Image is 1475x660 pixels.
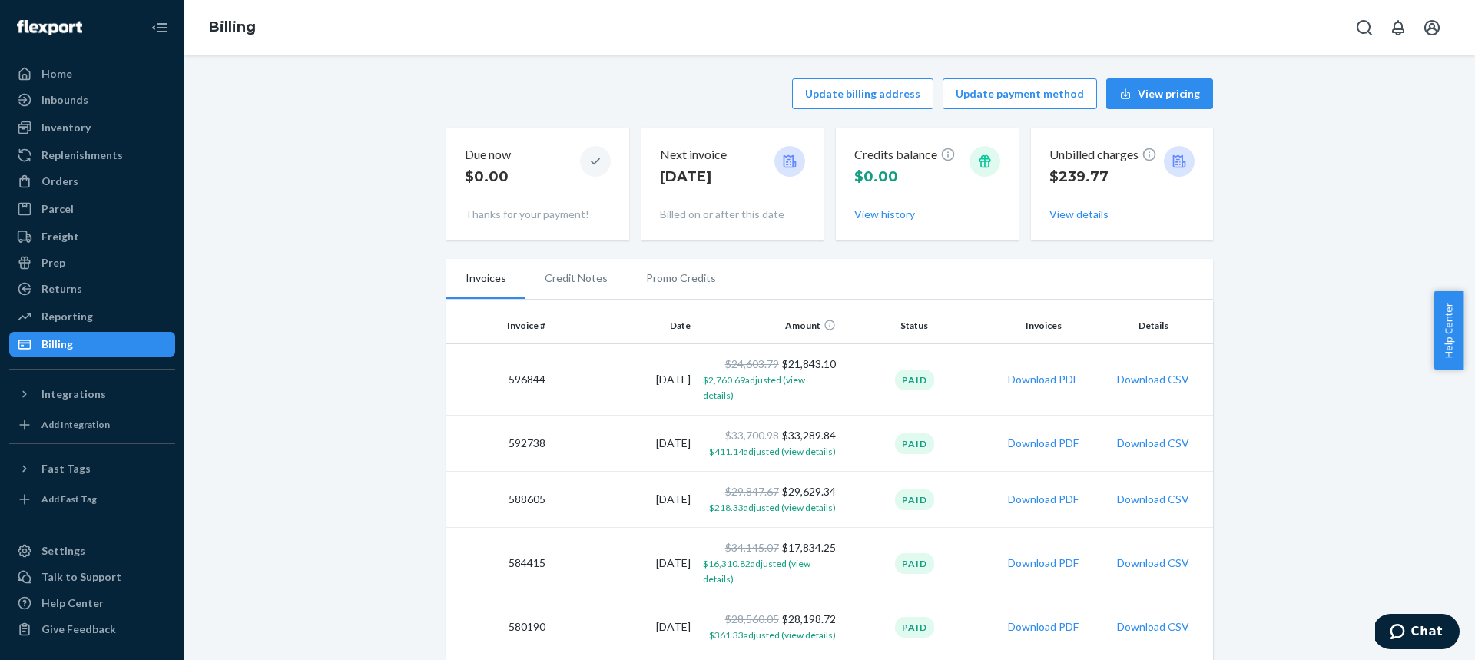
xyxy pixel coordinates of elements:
li: Promo Credits [627,259,735,297]
span: $361.33 adjusted (view details) [709,629,836,641]
div: Inventory [41,120,91,135]
button: Open Search Box [1349,12,1380,43]
a: Settings [9,539,175,563]
button: Download PDF [1008,436,1079,451]
p: [DATE] [660,167,727,187]
button: Download CSV [1117,492,1189,507]
span: $0.00 [854,168,898,185]
a: Reporting [9,304,175,329]
th: Invoice # [446,307,552,344]
button: Help Center [1434,291,1463,370]
div: Paid [895,489,934,510]
td: 580190 [446,599,552,655]
a: Billing [9,332,175,357]
span: $411.14 adjusted (view details) [709,446,836,457]
p: Unbilled charges [1049,146,1157,164]
a: Help Center [9,591,175,615]
button: Download CSV [1117,619,1189,635]
td: $29,629.34 [697,472,842,528]
button: Download CSV [1117,436,1189,451]
div: Give Feedback [41,622,116,637]
a: Inventory [9,115,175,140]
button: Integrations [9,382,175,406]
div: Billing [41,337,73,352]
iframe: Opens a widget where you can chat to one of our agents [1375,614,1460,652]
div: Freight [41,229,79,244]
div: Fast Tags [41,461,91,476]
button: Download PDF [1008,492,1079,507]
span: $28,560.05 [725,612,779,625]
span: $34,145.07 [725,541,779,554]
th: Details [1100,307,1213,344]
button: Download PDF [1008,556,1079,571]
button: View pricing [1106,78,1213,109]
p: Billed on or after this date [660,207,806,222]
button: Update billing address [792,78,933,109]
div: Paid [895,433,934,454]
td: $21,843.10 [697,344,842,416]
div: Help Center [41,595,104,611]
img: Flexport logo [17,20,82,35]
div: Reporting [41,309,93,324]
td: 584415 [446,528,552,599]
span: $29,847.67 [725,485,779,498]
li: Invoices [446,259,525,299]
td: [DATE] [552,472,697,528]
button: Download CSV [1117,372,1189,387]
div: Add Fast Tag [41,493,97,506]
button: View history [854,207,915,222]
div: Orders [41,174,78,189]
a: Freight [9,224,175,249]
p: $239.77 [1049,167,1157,187]
th: Invoices [987,307,1100,344]
p: Credits balance [854,146,956,164]
button: Close Navigation [144,12,175,43]
a: Add Fast Tag [9,487,175,512]
td: [DATE] [552,416,697,472]
button: $16,310.82adjusted (view details) [703,556,836,586]
div: Home [41,66,72,81]
button: Give Feedback [9,617,175,642]
th: Amount [697,307,842,344]
td: 596844 [446,344,552,416]
div: Paid [895,370,934,390]
div: Parcel [41,201,74,217]
a: Home [9,61,175,86]
span: $33,700.98 [725,429,779,442]
th: Date [552,307,697,344]
div: Paid [895,553,934,574]
td: $33,289.84 [697,416,842,472]
p: $0.00 [465,167,511,187]
td: [DATE] [552,528,697,599]
button: Download PDF [1008,619,1079,635]
div: Integrations [41,386,106,402]
button: Update payment method [943,78,1097,109]
div: Paid [895,617,934,638]
td: [DATE] [552,599,697,655]
a: Parcel [9,197,175,221]
p: Thanks for your payment! [465,207,611,222]
a: Add Integration [9,413,175,437]
a: Replenishments [9,143,175,167]
td: 588605 [446,472,552,528]
button: Open account menu [1417,12,1447,43]
p: Next invoice [660,146,727,164]
div: Inbounds [41,92,88,108]
div: Settings [41,543,85,559]
p: Due now [465,146,511,164]
span: $218.33 adjusted (view details) [709,502,836,513]
button: Open notifications [1383,12,1414,43]
span: $16,310.82 adjusted (view details) [703,558,810,585]
button: Download PDF [1008,372,1079,387]
div: Talk to Support [41,569,121,585]
button: Fast Tags [9,456,175,481]
a: Orders [9,169,175,194]
td: $17,834.25 [697,528,842,599]
a: Prep [9,250,175,275]
button: $361.33adjusted (view details) [709,627,836,642]
span: $2,760.69 adjusted (view details) [703,374,805,401]
button: Talk to Support [9,565,175,589]
button: $411.14adjusted (view details) [709,443,836,459]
